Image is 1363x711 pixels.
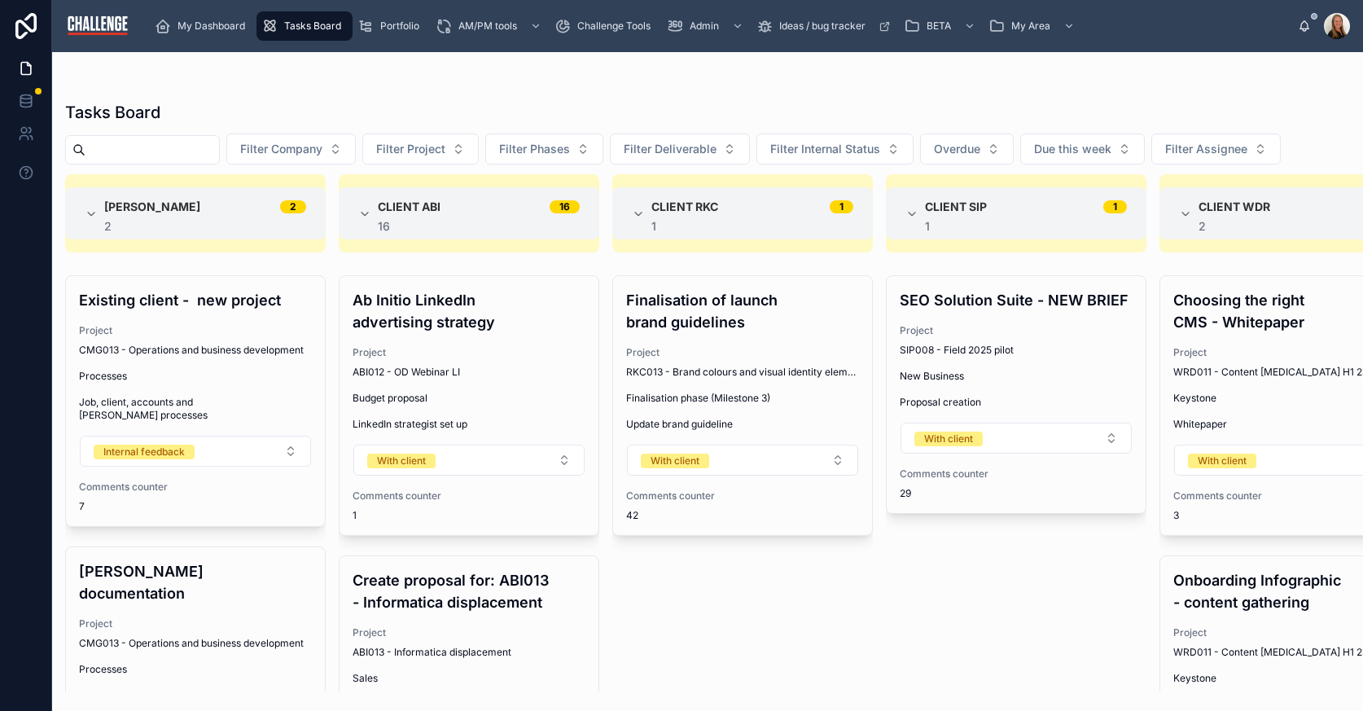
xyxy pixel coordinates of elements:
[900,324,1133,337] span: Project
[290,200,296,213] div: 2
[900,467,1133,481] span: Comments counter
[627,445,858,476] button: Select Button
[485,134,603,165] button: Select Button
[779,20,866,33] span: Ideas / bug tracker
[79,396,312,422] span: Job, client, accounts and [PERSON_NAME] processes
[79,637,304,650] span: CMG013 - Operations and business development
[353,11,431,41] a: Portfolio
[79,481,312,494] span: Comments counter
[626,346,859,359] span: Project
[377,454,426,468] div: With client
[79,344,304,357] span: CMG013 - Operations and business development
[353,445,585,476] button: Select Button
[353,346,585,359] span: Project
[626,392,859,405] span: Finalisation phase (Milestone 3)
[353,489,585,503] span: Comments counter
[499,141,570,157] span: Filter Phases
[626,418,859,431] span: Update brand guideline
[624,141,717,157] span: Filter Deliverable
[65,13,130,39] img: App logo
[1020,134,1145,165] button: Select Button
[1199,199,1270,215] span: Client WDR
[353,646,511,659] span: ABI013 - Informatica displacement
[79,289,312,311] h4: Existing client - new project
[1165,141,1247,157] span: Filter Assignee
[284,20,341,33] span: Tasks Board
[559,200,570,213] div: 16
[378,220,580,233] div: 16
[927,20,951,33] span: BETA
[150,11,256,41] a: My Dashboard
[901,423,1132,454] button: Select Button
[1198,454,1247,468] div: With client
[612,275,873,536] a: Finalisation of launch brand guidelinesProjectRKC013 - Brand colours and visual identity elements...
[362,134,479,165] button: Select Button
[240,141,322,157] span: Filter Company
[339,275,599,536] a: Ab Initio LinkedIn advertising strategyProjectABI012 - OD Webinar LIBudget proposalLinkedIn strat...
[380,20,419,33] span: Portfolio
[65,101,160,124] h1: Tasks Board
[900,487,1133,500] span: 29
[79,663,312,676] span: Processes
[920,134,1014,165] button: Select Button
[353,418,585,431] span: LinkedIn strategist set up
[577,20,651,33] span: Challenge Tools
[610,134,750,165] button: Select Button
[79,370,312,383] span: Processes
[353,289,585,333] h4: Ab Initio LinkedIn advertising strategy
[924,432,973,446] div: With client
[900,289,1133,311] h4: SEO Solution Suite - NEW BRIEF
[925,220,1127,233] div: 1
[104,199,200,215] span: [PERSON_NAME]
[626,366,859,379] span: RKC013 - Brand colours and visual identity elements
[353,569,585,613] h4: Create proposal for: ABI013 - Informatica displacement
[651,199,718,215] span: Client RKC
[65,275,326,527] a: Existing client - new projectProjectCMG013 - Operations and business developmentProcessesJob, cli...
[690,20,719,33] span: Admin
[651,454,699,468] div: With client
[431,11,550,41] a: AM/PM tools
[353,672,585,685] span: Sales
[79,324,312,337] span: Project
[626,289,859,333] h4: Finalisation of launch brand guidelines
[353,509,585,522] span: 1
[899,11,984,41] a: BETA
[79,617,312,630] span: Project
[458,20,517,33] span: AM/PM tools
[651,220,853,233] div: 1
[376,141,445,157] span: Filter Project
[177,20,245,33] span: My Dashboard
[752,11,899,41] a: Ideas / bug tracker
[900,344,1014,357] span: SIP008 - Field 2025 pilot
[839,200,844,213] div: 1
[1034,141,1111,157] span: Due this week
[770,141,880,157] span: Filter Internal Status
[226,134,356,165] button: Select Button
[353,392,585,405] span: Budget proposal
[353,626,585,639] span: Project
[626,489,859,503] span: Comments counter
[256,11,353,41] a: Tasks Board
[79,500,312,513] span: 7
[900,370,1133,383] span: New Business
[143,8,1298,44] div: scrollable content
[550,11,662,41] a: Challenge Tools
[1011,20,1050,33] span: My Area
[925,199,987,215] span: Client SIP
[900,396,1133,409] span: Proposal creation
[80,436,311,467] button: Select Button
[934,141,980,157] span: Overdue
[378,199,440,215] span: Client ABI
[626,509,859,522] span: 42
[984,11,1083,41] a: My Area
[756,134,914,165] button: Select Button
[1151,134,1281,165] button: Select Button
[104,220,306,233] div: 2
[353,366,460,379] span: ABI012 - OD Webinar LI
[886,275,1146,514] a: SEO Solution Suite - NEW BRIEFProjectSIP008 - Field 2025 pilotNew BusinessProposal creationSelect...
[662,11,752,41] a: Admin
[1113,200,1117,213] div: 1
[79,560,312,604] h4: [PERSON_NAME] documentation
[103,445,185,459] div: Internal feedback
